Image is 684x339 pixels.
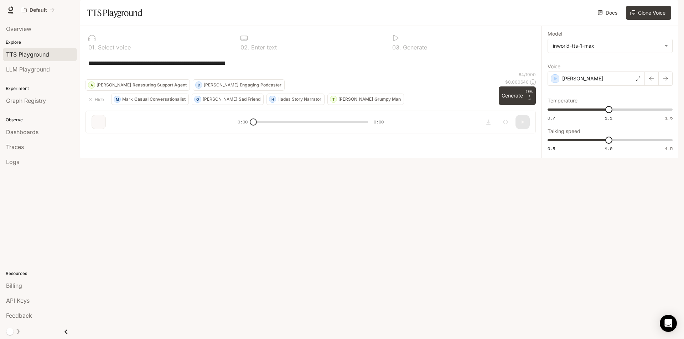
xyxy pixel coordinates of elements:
[85,79,190,91] button: A[PERSON_NAME]Reassuring Support Agent
[548,115,555,121] span: 0.7
[665,145,673,152] span: 1.5
[374,97,401,101] p: Grumpy Man
[499,86,536,105] button: GenerateCTRL +⏎
[87,6,142,20] h1: TTS Playground
[292,97,321,101] p: Story Narrator
[660,315,677,332] div: Open Intercom Messenger
[562,75,603,82] p: [PERSON_NAME]
[327,94,404,105] button: T[PERSON_NAME]Grumpy Man
[88,79,95,91] div: A
[195,94,201,105] div: O
[596,6,620,20] a: Docs
[278,97,290,101] p: Hades
[193,79,285,91] button: D[PERSON_NAME]Engaging Podcaster
[526,89,533,102] p: ⏎
[548,129,580,134] p: Talking speed
[133,83,187,87] p: Reassuring Support Agent
[392,44,401,50] p: 0 3 .
[338,97,373,101] p: [PERSON_NAME]
[548,39,672,53] div: inworld-tts-1-max
[111,94,189,105] button: MMarkCasual Conversationalist
[240,44,249,50] p: 0 2 .
[96,44,131,50] p: Select voice
[526,89,533,98] p: CTRL +
[122,97,133,101] p: Mark
[239,97,260,101] p: Sad Friend
[192,94,264,105] button: O[PERSON_NAME]Sad Friend
[330,94,337,105] div: T
[626,6,671,20] button: Clone Voice
[665,115,673,121] span: 1.5
[266,94,325,105] button: HHadesStory Narrator
[548,64,560,69] p: Voice
[134,97,186,101] p: Casual Conversationalist
[548,31,562,36] p: Model
[505,79,529,85] p: $ 0.000640
[114,94,120,105] div: M
[605,115,612,121] span: 1.1
[553,42,661,49] div: inworld-tts-1-max
[401,44,427,50] p: Generate
[605,145,612,152] span: 1.0
[240,83,281,87] p: Engaging Podcaster
[97,83,131,87] p: [PERSON_NAME]
[548,98,577,103] p: Temperature
[548,145,555,152] span: 0.5
[88,44,96,50] p: 0 1 .
[519,71,536,78] p: 64 / 1000
[19,3,58,17] button: All workspaces
[203,97,237,101] p: [PERSON_NAME]
[269,94,276,105] div: H
[204,83,238,87] p: [PERSON_NAME]
[85,94,108,105] button: Hide
[196,79,202,91] div: D
[249,44,277,50] p: Enter text
[30,7,47,13] p: Default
